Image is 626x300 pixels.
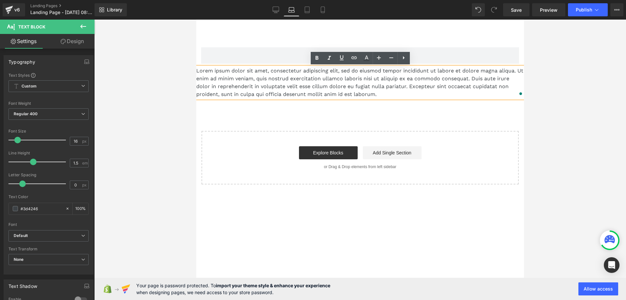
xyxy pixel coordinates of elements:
a: Mobile [315,3,331,16]
input: Color [21,205,62,212]
button: Publish [568,3,608,16]
span: Landing Page - [DATE] 08:16:14 [30,10,93,15]
span: Preview [540,7,558,13]
a: New Library [95,3,127,16]
span: px [82,183,88,187]
span: em [82,161,88,165]
span: Your page is password protected. To when designing pages, we need access to your store password. [136,282,330,296]
div: Line Height [8,151,89,155]
div: Typography [8,55,35,65]
a: Tablet [299,3,315,16]
div: Text Shadow [8,280,37,289]
div: v6 [13,6,21,14]
div: Text Color [8,195,89,199]
div: Font [8,222,89,227]
span: Library [107,7,122,13]
b: Custom [22,84,37,89]
button: Redo [487,3,500,16]
b: Regular 400 [14,111,38,116]
a: Desktop [268,3,284,16]
div: Font Size [8,129,89,134]
b: None [14,257,24,262]
a: v6 [3,3,25,16]
span: px [82,139,88,143]
button: Allow access [578,282,618,295]
i: Default [14,233,28,239]
a: Laptop [284,3,299,16]
a: Preview [532,3,565,16]
span: Text Block [18,24,45,29]
div: Letter Spacing [8,173,89,177]
div: Font Weight [8,101,89,106]
iframe: To enrich screen reader interactions, please activate Accessibility in Grammarly extension settings [196,20,524,300]
span: Save [511,7,522,13]
div: Text Transform [8,247,89,251]
strong: import your theme style & enhance your experience [216,283,330,288]
a: Landing Pages [30,3,105,8]
span: Publish [576,7,592,12]
button: More [610,3,623,16]
div: % [73,203,88,214]
div: Open Intercom Messenger [604,257,619,273]
div: Text Styles [8,72,89,78]
a: Design [49,34,96,49]
button: Undo [472,3,485,16]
